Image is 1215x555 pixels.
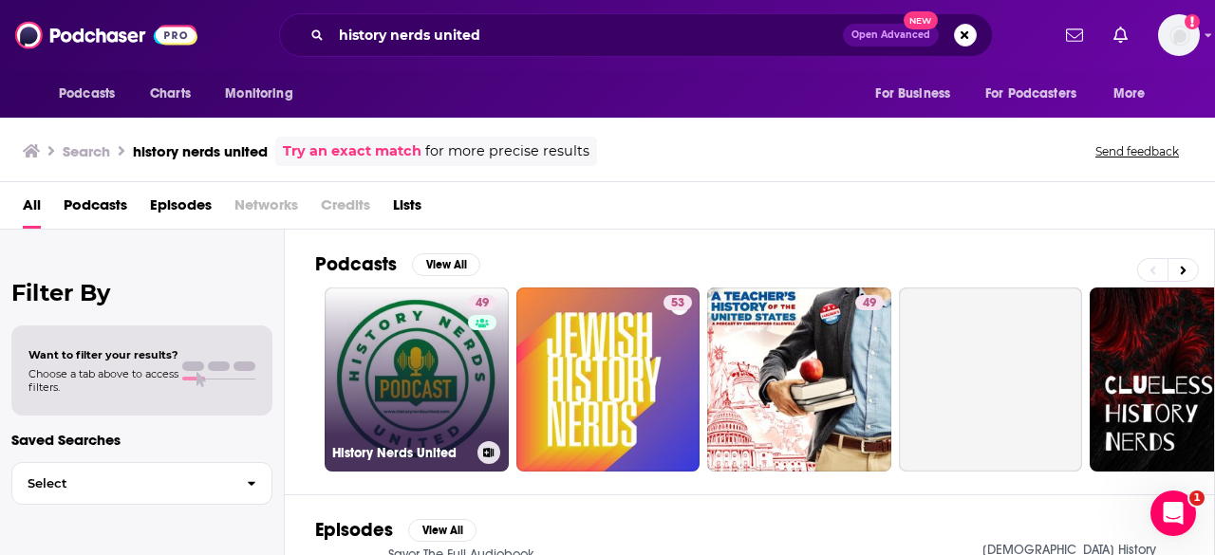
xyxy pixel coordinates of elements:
[973,76,1104,112] button: open menu
[412,253,480,276] button: View All
[904,11,938,29] span: New
[862,76,974,112] button: open menu
[1058,19,1091,51] a: Show notifications dropdown
[985,81,1076,107] span: For Podcasters
[875,81,950,107] span: For Business
[23,190,41,229] a: All
[664,295,692,310] a: 53
[315,252,397,276] h2: Podcasts
[671,294,684,313] span: 53
[11,431,272,449] p: Saved Searches
[851,30,930,40] span: Open Advanced
[150,190,212,229] a: Episodes
[59,81,115,107] span: Podcasts
[516,287,701,472] a: 53
[12,477,232,490] span: Select
[28,367,178,394] span: Choose a tab above to access filters.
[1158,14,1200,56] span: Logged in as dbartlett
[212,76,317,112] button: open menu
[315,518,393,542] h2: Episodes
[332,445,470,461] h3: History Nerds United
[1185,14,1200,29] svg: Add a profile image
[234,190,298,229] span: Networks
[138,76,202,112] a: Charts
[393,190,421,229] a: Lists
[46,76,140,112] button: open menu
[64,190,127,229] a: Podcasts
[1106,19,1135,51] a: Show notifications dropdown
[11,279,272,306] h2: Filter By
[468,295,496,310] a: 49
[707,287,891,472] a: 49
[283,140,421,162] a: Try an exact match
[476,294,489,313] span: 49
[1189,490,1205,506] span: 1
[315,518,477,542] a: EpisodesView All
[855,295,884,310] a: 49
[325,287,509,472] a: 49History Nerds United
[843,24,939,46] button: Open AdvancedNew
[150,81,191,107] span: Charts
[133,142,268,160] h3: history nerds united
[11,462,272,505] button: Select
[321,190,370,229] span: Credits
[315,252,480,276] a: PodcastsView All
[28,348,178,361] span: Want to filter your results?
[1158,14,1200,56] button: Show profile menu
[408,519,477,542] button: View All
[63,142,110,160] h3: Search
[425,140,589,162] span: for more precise results
[1090,143,1185,159] button: Send feedback
[1113,81,1146,107] span: More
[15,17,197,53] img: Podchaser - Follow, Share and Rate Podcasts
[225,81,292,107] span: Monitoring
[1150,490,1196,536] iframe: Intercom live chat
[1100,76,1169,112] button: open menu
[331,20,843,50] input: Search podcasts, credits, & more...
[279,13,993,57] div: Search podcasts, credits, & more...
[863,294,876,313] span: 49
[1158,14,1200,56] img: User Profile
